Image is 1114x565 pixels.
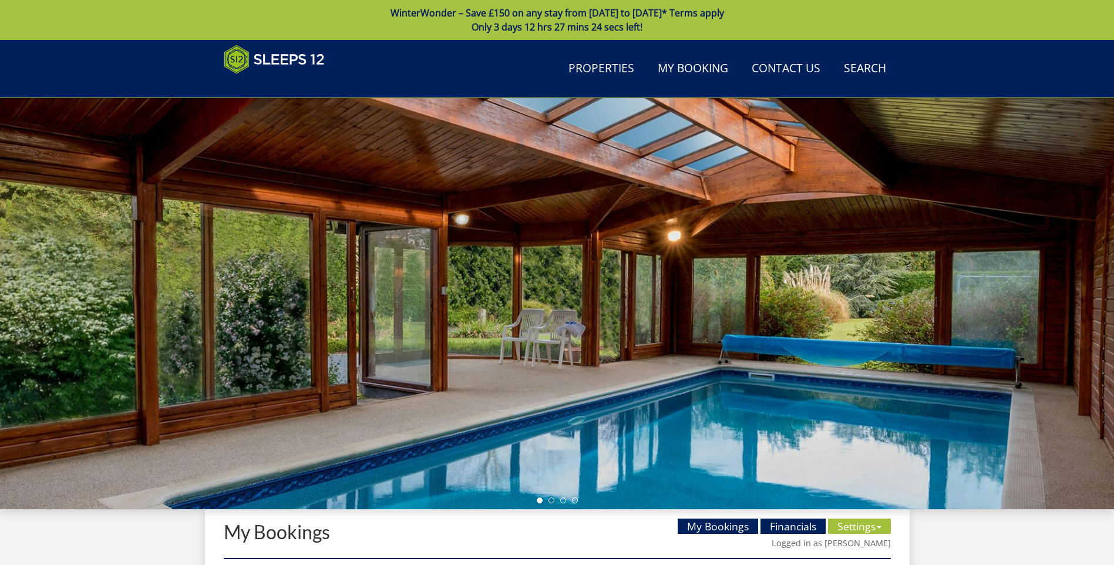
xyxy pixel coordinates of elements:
[472,21,642,33] span: Only 3 days 12 hrs 27 mins 24 secs left!
[653,56,733,82] a: My Booking
[772,537,891,549] a: Logged in as [PERSON_NAME]
[224,520,330,543] a: My Bookings
[839,56,891,82] a: Search
[564,56,639,82] a: Properties
[747,56,825,82] a: Contact Us
[218,81,341,91] iframe: Customer reviews powered by Trustpilot
[760,519,826,534] a: Financials
[828,519,891,534] a: Settings
[678,519,758,534] a: My Bookings
[224,45,325,74] img: Sleeps 12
